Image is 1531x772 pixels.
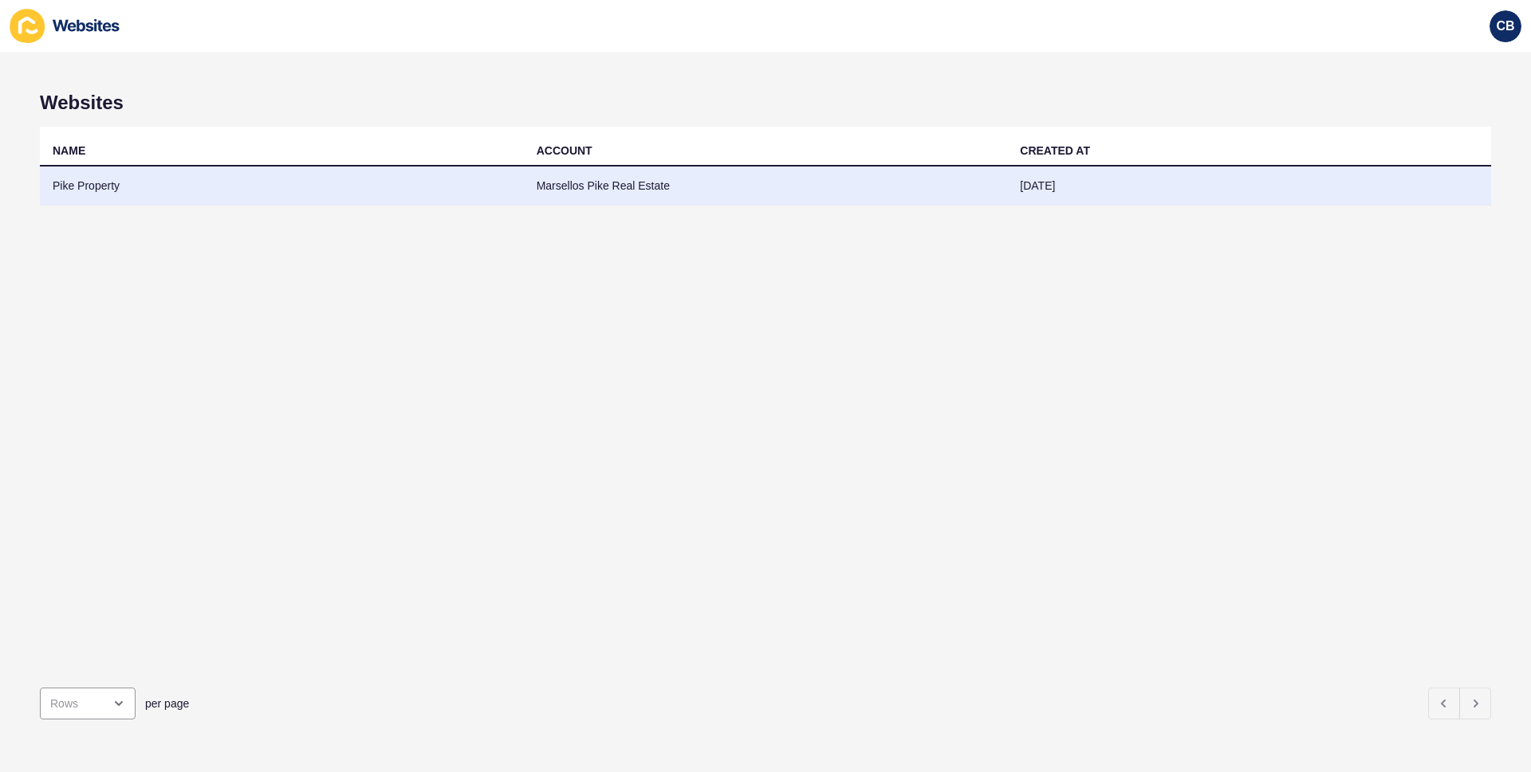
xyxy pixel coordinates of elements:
[40,688,136,719] div: open menu
[1020,143,1090,159] div: CREATED AT
[1007,167,1491,206] td: [DATE]
[145,696,189,711] span: per page
[40,92,1491,114] h1: Websites
[537,143,592,159] div: ACCOUNT
[53,143,85,159] div: NAME
[40,167,524,206] td: Pike Property
[524,167,1008,206] td: Marsellos Pike Real Estate
[1496,18,1514,34] span: CB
